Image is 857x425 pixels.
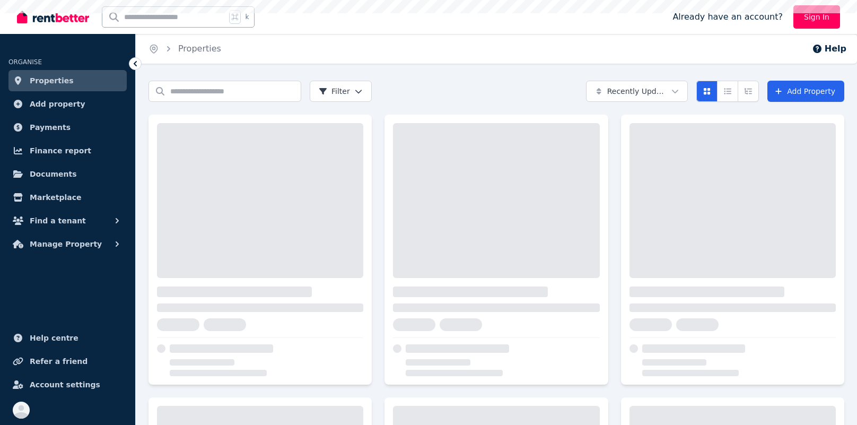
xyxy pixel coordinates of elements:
[310,81,372,102] button: Filter
[8,93,127,115] a: Add property
[586,81,688,102] button: Recently Updated
[8,327,127,349] a: Help centre
[30,74,74,87] span: Properties
[8,374,127,395] a: Account settings
[30,238,102,250] span: Manage Property
[30,98,85,110] span: Add property
[696,81,759,102] div: View options
[8,233,127,255] button: Manage Property
[319,86,350,97] span: Filter
[136,34,234,64] nav: Breadcrumb
[8,187,127,208] a: Marketplace
[767,81,844,102] a: Add Property
[8,210,127,231] button: Find a tenant
[30,214,86,227] span: Find a tenant
[30,355,88,368] span: Refer a friend
[30,121,71,134] span: Payments
[8,117,127,138] a: Payments
[793,5,840,29] a: Sign In
[178,44,221,54] a: Properties
[672,11,783,23] span: Already have an account?
[8,140,127,161] a: Finance report
[738,81,759,102] button: Expanded list view
[30,332,78,344] span: Help centre
[8,351,127,372] a: Refer a friend
[717,81,738,102] button: Compact list view
[812,42,846,55] button: Help
[8,163,127,185] a: Documents
[8,58,42,66] span: ORGANISE
[30,378,100,391] span: Account settings
[17,9,89,25] img: RentBetter
[30,168,77,180] span: Documents
[30,191,81,204] span: Marketplace
[8,70,127,91] a: Properties
[696,81,718,102] button: Card view
[245,13,249,21] span: k
[607,86,667,97] span: Recently Updated
[30,144,91,157] span: Finance report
